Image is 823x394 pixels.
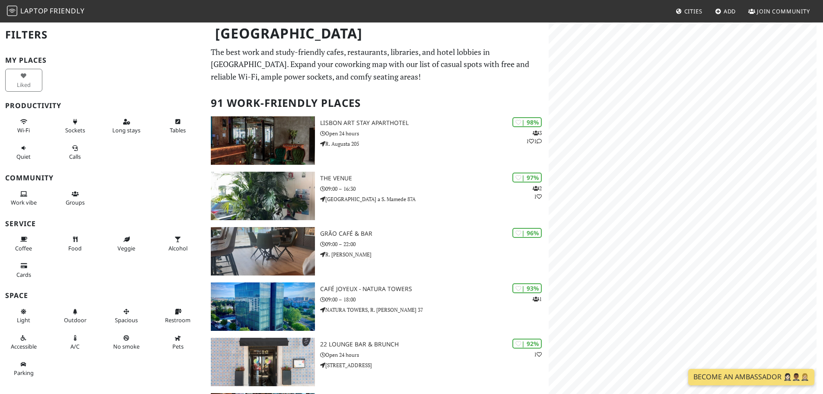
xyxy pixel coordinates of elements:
button: Quiet [5,141,42,164]
h3: 22 Lounge Bar & Brunch [320,341,549,348]
p: The best work and study-friendly cafes, restaurants, libraries, and hotel lobbies in [GEOGRAPHIC_... [211,46,543,83]
p: Open 24 hours [320,129,549,138]
p: 09:00 – 22:00 [320,240,549,248]
span: Join Community [757,7,810,15]
button: No smoke [108,331,145,354]
p: 3 1 1 [526,129,542,145]
span: Quiet [16,153,31,160]
button: Outdoor [57,304,94,327]
span: Laptop [20,6,48,16]
a: LaptopFriendly LaptopFriendly [7,4,85,19]
a: Become an Ambassador 🤵🏻‍♀️🤵🏾‍♂️🤵🏼‍♀️ [688,369,814,385]
h3: Lisbon Art Stay Aparthotel [320,119,549,127]
h3: Space [5,291,200,300]
img: The VENUE [211,172,315,220]
span: Credit cards [16,271,31,279]
p: R. Augusta 205 [320,140,549,148]
img: Grão Café & Bar [211,227,315,275]
p: [GEOGRAPHIC_DATA] a S. Mamede 87A [320,195,549,203]
h3: Community [5,174,200,182]
span: Friendly [50,6,84,16]
p: 09:00 – 16:30 [320,185,549,193]
button: Light [5,304,42,327]
div: | 97% [512,173,542,183]
p: NATURA TOWERS, R. [PERSON_NAME] 37 [320,306,549,314]
button: Pets [159,331,197,354]
p: 1 [534,350,542,359]
span: Spacious [115,316,138,324]
a: Café Joyeux - Natura Towers | 93% 1 Café Joyeux - Natura Towers 09:00 – 18:00 NATURA TOWERS, R. [... [206,282,549,331]
button: Accessible [5,331,42,354]
button: A/C [57,331,94,354]
a: Join Community [745,3,813,19]
span: Outdoor area [64,316,86,324]
button: Spacious [108,304,145,327]
button: Restroom [159,304,197,327]
p: Open 24 hours [320,351,549,359]
p: 09:00 – 18:00 [320,295,549,304]
button: Long stays [108,115,145,138]
button: Sockets [57,115,94,138]
img: 22 Lounge Bar & Brunch [211,338,315,386]
h3: Grão Café & Bar [320,230,549,237]
span: Veggie [118,244,135,252]
button: Alcohol [159,232,197,255]
button: Wi-Fi [5,115,42,138]
span: Group tables [66,199,85,206]
h3: Café Joyeux - Natura Towers [320,285,549,293]
span: Restroom [165,316,191,324]
img: LaptopFriendly [7,6,17,16]
button: Food [57,232,94,255]
span: Smoke free [113,343,140,350]
button: Work vibe [5,187,42,210]
button: Coffee [5,232,42,255]
span: Air conditioned [70,343,79,350]
p: 2 1 [533,184,542,201]
a: Add [712,3,740,19]
h3: Productivity [5,102,200,110]
div: | 96% [512,228,542,238]
button: Cards [5,259,42,282]
a: The VENUE | 97% 21 The VENUE 09:00 – 16:30 [GEOGRAPHIC_DATA] a S. Mamede 87A [206,172,549,220]
h2: 91 Work-Friendly Places [211,90,543,116]
a: Lisbon Art Stay Aparthotel | 98% 311 Lisbon Art Stay Aparthotel Open 24 hours R. Augusta 205 [206,116,549,165]
span: Alcohol [168,244,187,252]
h3: My Places [5,56,200,64]
p: R. [PERSON_NAME] [320,250,549,259]
span: Natural light [17,316,30,324]
button: Groups [57,187,94,210]
p: 1 [533,295,542,303]
h3: Service [5,220,200,228]
img: Café Joyeux - Natura Towers [211,282,315,331]
span: Food [68,244,82,252]
button: Tables [159,115,197,138]
div: | 93% [512,283,542,293]
a: Grão Café & Bar | 96% Grão Café & Bar 09:00 – 22:00 R. [PERSON_NAME] [206,227,549,275]
a: Cities [672,3,706,19]
img: Lisbon Art Stay Aparthotel [211,116,315,165]
span: Video/audio calls [69,153,81,160]
p: [STREET_ADDRESS] [320,361,549,369]
span: Pet friendly [172,343,184,350]
span: Long stays [112,126,140,134]
span: Power sockets [65,126,85,134]
span: Work-friendly tables [170,126,186,134]
span: Coffee [15,244,32,252]
h1: [GEOGRAPHIC_DATA] [208,22,547,45]
button: Calls [57,141,94,164]
span: Add [724,7,736,15]
button: Veggie [108,232,145,255]
span: Parking [14,369,34,377]
span: Stable Wi-Fi [17,126,30,134]
a: 22 Lounge Bar & Brunch | 92% 1 22 Lounge Bar & Brunch Open 24 hours [STREET_ADDRESS] [206,338,549,386]
h3: The VENUE [320,175,549,182]
h2: Filters [5,22,200,48]
span: Accessible [11,343,37,350]
div: | 92% [512,339,542,349]
span: People working [11,199,37,206]
div: | 98% [512,117,542,127]
span: Cities [684,7,702,15]
button: Parking [5,357,42,380]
